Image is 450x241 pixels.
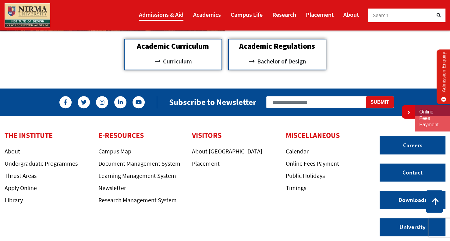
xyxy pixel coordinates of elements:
[128,56,218,67] a: Curriculum
[380,136,445,154] a: Careers
[256,56,306,67] span: Bachelor of Design
[98,184,126,192] a: Newsletter
[380,191,445,209] a: Downloads
[272,8,296,21] a: Research
[5,172,37,179] a: Thrust Areas
[343,8,359,21] a: About
[5,3,50,27] img: main_logo
[380,218,445,236] a: University
[98,160,180,167] a: Document Management System
[380,164,445,182] a: Contact
[192,160,219,167] a: Placement
[139,8,183,21] a: Admissions & Aid
[286,172,325,179] a: Public Holidays
[366,96,394,108] button: Submit
[232,56,323,67] a: Bachelor of Design
[192,147,262,155] a: About [GEOGRAPHIC_DATA]
[231,8,263,21] a: Campus Life
[169,97,256,107] h2: Subscribe to Newsletter
[161,56,192,67] span: Curriculum
[419,109,445,128] a: Online Fees Payment
[232,42,323,50] h2: Academic Regulations
[193,8,221,21] a: Academics
[286,184,306,192] a: Timings
[373,12,389,19] span: Search
[5,196,23,204] a: Library
[286,160,339,167] a: Online Fees Payment
[98,172,176,179] a: Learning Management System
[128,42,218,50] h2: Academic Curriculum
[5,147,20,155] a: About
[98,196,177,204] a: Research Management System
[5,160,78,167] a: Undergraduate Programmes
[98,147,131,155] a: Campus Map
[5,184,37,192] a: Apply Online
[286,147,309,155] a: Calendar
[306,8,334,21] a: Placement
